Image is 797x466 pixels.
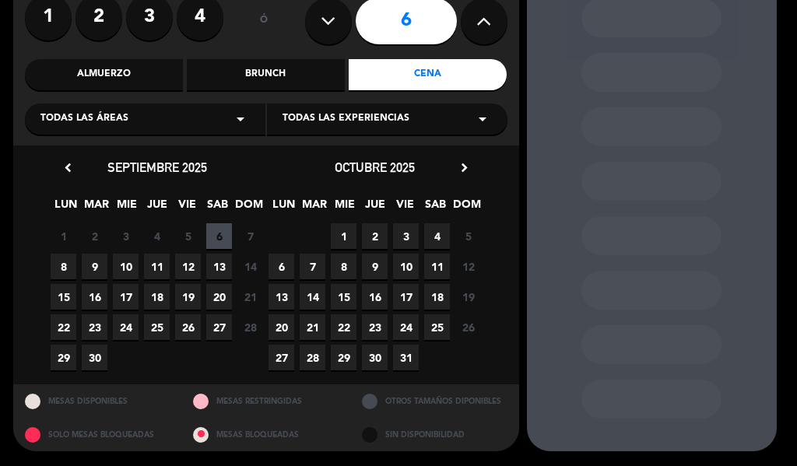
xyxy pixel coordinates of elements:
[301,195,327,221] span: MAR
[175,223,201,249] span: 5
[237,284,263,310] span: 21
[473,110,492,128] i: arrow_drop_down
[82,284,107,310] span: 16
[237,314,263,340] span: 28
[82,223,107,249] span: 2
[271,195,297,221] span: LUN
[113,223,139,249] span: 3
[362,254,388,279] span: 9
[51,314,76,340] span: 22
[300,284,325,310] span: 14
[424,223,450,249] span: 4
[83,195,109,221] span: MAR
[269,345,294,370] span: 27
[349,59,507,90] div: Cena
[362,223,388,249] span: 2
[331,314,356,340] span: 22
[174,195,200,221] span: VIE
[51,284,76,310] span: 15
[231,110,250,128] i: arrow_drop_down
[393,345,419,370] span: 31
[51,345,76,370] span: 29
[175,254,201,279] span: 12
[206,223,232,249] span: 6
[40,111,128,127] span: Todas las áreas
[144,254,170,279] span: 11
[235,195,261,221] span: DOM
[455,314,481,340] span: 26
[424,284,450,310] span: 18
[114,195,139,221] span: MIE
[187,59,345,90] div: Brunch
[300,254,325,279] span: 7
[113,254,139,279] span: 10
[331,284,356,310] span: 15
[82,254,107,279] span: 9
[331,254,356,279] span: 8
[144,314,170,340] span: 25
[331,223,356,249] span: 1
[269,314,294,340] span: 20
[181,418,350,451] div: MESAS BLOQUEADAS
[456,159,472,176] i: chevron_right
[25,59,183,90] div: Almuerzo
[455,223,481,249] span: 5
[206,314,232,340] span: 27
[331,345,356,370] span: 29
[113,314,139,340] span: 24
[181,384,350,418] div: MESAS RESTRINGIDAS
[60,159,76,176] i: chevron_left
[350,384,519,418] div: OTROS TAMAÑOS DIPONIBLES
[206,254,232,279] span: 13
[332,195,357,221] span: MIE
[206,284,232,310] span: 20
[393,284,419,310] span: 17
[53,195,79,221] span: LUN
[13,384,182,418] div: MESAS DISPONIBLES
[144,284,170,310] span: 18
[393,314,419,340] span: 24
[82,314,107,340] span: 23
[51,254,76,279] span: 8
[237,223,263,249] span: 7
[423,195,448,221] span: SAB
[362,345,388,370] span: 30
[175,284,201,310] span: 19
[175,314,201,340] span: 26
[392,195,418,221] span: VIE
[300,314,325,340] span: 21
[144,195,170,221] span: JUE
[362,284,388,310] span: 16
[82,345,107,370] span: 30
[393,223,419,249] span: 3
[335,159,415,175] span: octubre 2025
[455,254,481,279] span: 12
[269,254,294,279] span: 6
[362,195,388,221] span: JUE
[237,254,263,279] span: 14
[144,223,170,249] span: 4
[455,284,481,310] span: 19
[424,314,450,340] span: 25
[113,284,139,310] span: 17
[269,284,294,310] span: 13
[13,418,182,451] div: SOLO MESAS BLOQUEADAS
[362,314,388,340] span: 23
[300,345,325,370] span: 28
[424,254,450,279] span: 11
[350,418,519,451] div: SIN DISPONIBILIDAD
[107,159,207,175] span: septiembre 2025
[283,111,409,127] span: Todas las experiencias
[393,254,419,279] span: 10
[453,195,479,221] span: DOM
[205,195,230,221] span: SAB
[51,223,76,249] span: 1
